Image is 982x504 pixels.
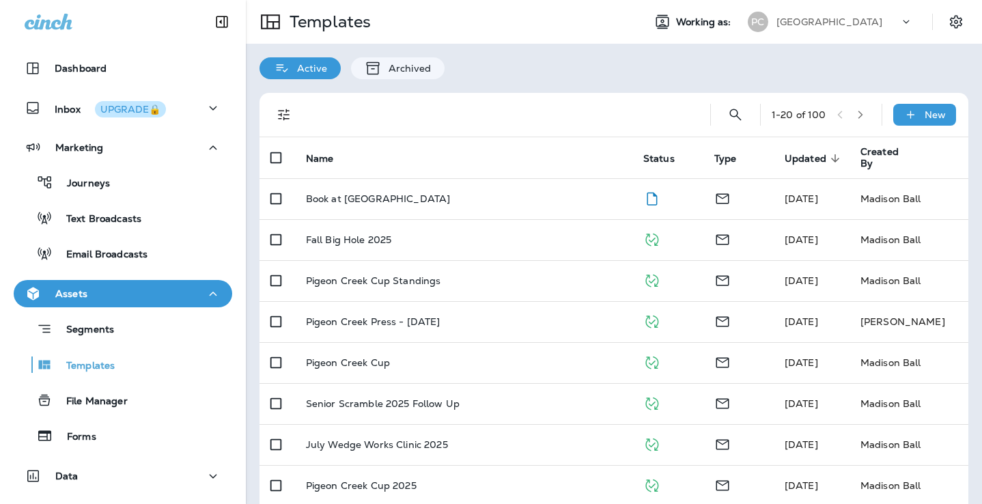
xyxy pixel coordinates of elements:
span: Madison Ball [785,193,818,205]
span: Created By [860,146,911,169]
span: Madison Ball [785,397,818,410]
p: Journeys [53,178,110,191]
button: Filters [270,101,298,128]
p: Book at [GEOGRAPHIC_DATA] [306,193,451,204]
td: Madison Ball [850,424,968,465]
span: Email [714,191,731,204]
button: Forms [14,421,232,450]
p: Marketing [55,142,103,153]
button: Templates [14,350,232,379]
p: Assets [55,288,87,299]
span: Working as: [676,16,734,28]
div: PC [748,12,768,32]
p: Forms [53,431,96,444]
button: Journeys [14,168,232,197]
p: [GEOGRAPHIC_DATA] [776,16,882,27]
p: Senior Scramble 2025 Follow Up [306,398,460,409]
span: Status [643,152,692,165]
button: InboxUPGRADE🔒 [14,94,232,122]
span: Status [643,153,675,165]
td: Madison Ball [850,219,968,260]
p: File Manager [53,395,128,408]
p: Data [55,471,79,481]
span: Updated [785,153,826,165]
button: UPGRADE🔒 [95,101,166,117]
p: Email Broadcasts [53,249,148,262]
span: Madison Ball [785,316,818,328]
span: Published [643,273,660,285]
span: Madison Ball [785,479,818,492]
span: Draft [643,191,660,204]
span: Published [643,396,660,408]
span: Published [643,314,660,326]
button: Search Templates [722,101,749,128]
span: Madison Ball [785,234,818,246]
span: Email [714,437,731,449]
span: Published [643,232,660,244]
td: [PERSON_NAME] [850,301,968,342]
p: Templates [284,12,371,32]
span: Published [643,478,660,490]
p: Pigeon Creek Cup Standings [306,275,441,286]
span: Updated [785,152,844,165]
p: Inbox [55,101,166,115]
span: Madison Ball [785,356,818,369]
p: Fall Big Hole 2025 [306,234,392,245]
span: Email [714,478,731,490]
span: Email [714,314,731,326]
button: Segments [14,314,232,344]
div: 1 - 20 of 100 [772,109,826,120]
button: Settings [944,10,968,34]
span: Name [306,152,352,165]
td: Madison Ball [850,178,968,219]
p: Dashboard [55,63,107,74]
span: Madison Ball [785,275,818,287]
button: Data [14,462,232,490]
p: Archived [382,63,431,74]
button: Dashboard [14,55,232,82]
span: Created By [860,146,929,169]
span: Published [643,437,660,449]
p: Active [290,63,327,74]
span: Email [714,232,731,244]
p: Templates [53,360,115,373]
button: Text Broadcasts [14,204,232,232]
button: Collapse Sidebar [203,8,241,36]
button: Marketing [14,134,232,161]
td: Madison Ball [850,383,968,424]
p: Pigeon Creek Press - [DATE] [306,316,440,327]
span: Type [714,153,737,165]
span: Type [714,152,755,165]
button: Assets [14,280,232,307]
button: Email Broadcasts [14,239,232,268]
span: Madison Ball [785,438,818,451]
div: UPGRADE🔒 [100,104,160,114]
button: File Manager [14,386,232,415]
p: Pigeon Creek Cup [306,357,390,368]
span: Email [714,396,731,408]
p: New [925,109,946,120]
span: Email [714,355,731,367]
p: Pigeon Creek Cup 2025 [306,480,417,491]
p: Text Broadcasts [53,213,141,226]
p: Segments [53,324,114,337]
p: July Wedge Works Clinic 2025 [306,439,448,450]
span: Published [643,355,660,367]
span: Email [714,273,731,285]
span: Name [306,153,334,165]
td: Madison Ball [850,342,968,383]
td: Madison Ball [850,260,968,301]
